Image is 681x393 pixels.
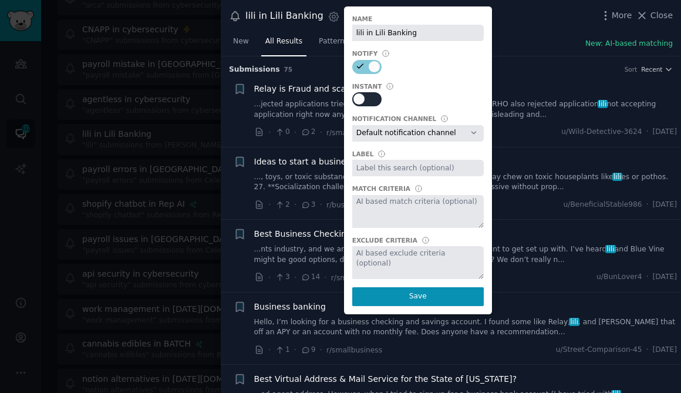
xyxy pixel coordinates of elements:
[294,126,296,139] span: ·
[294,199,296,211] span: ·
[564,200,642,210] span: u/BeneficialStable986
[352,150,374,158] div: Label
[229,65,280,75] span: Submission s
[646,272,649,283] span: ·
[352,236,417,244] div: Exclude Criteria
[646,127,649,137] span: ·
[275,200,289,210] span: 2
[275,345,289,355] span: 1
[326,201,363,209] span: r/business
[301,272,320,283] span: 14
[233,36,249,47] span: New
[556,345,642,355] span: u/Street-Comparison-45
[254,244,677,265] a: ...nts industry, and we are looking for a very basic checking account to get set up with. I’ve he...
[605,245,615,253] span: lili
[301,345,315,355] span: 9
[331,274,387,282] span: r/smallbusiness
[254,83,396,95] a: Relay is Fraud and scam Company
[646,345,649,355] span: ·
[324,271,326,284] span: ·
[275,127,289,137] span: 0
[326,129,382,137] span: r/smallbusiness
[596,272,642,283] span: u/BunLover4
[352,287,484,306] button: Save
[352,49,378,58] div: Notify
[636,9,673,22] button: Close
[653,345,677,355] span: [DATE]
[561,127,642,137] span: u/Wild-Detective-3624
[352,184,410,193] div: Match Criteria
[641,65,662,73] span: Recent
[275,272,289,283] span: 3
[650,9,673,22] span: Close
[599,9,632,22] button: More
[320,126,322,139] span: ·
[625,65,638,73] div: Sort
[352,115,436,123] div: Notification Channel
[585,39,673,49] button: New: AI-based matching
[653,127,677,137] span: [DATE]
[319,36,348,47] span: Patterns
[254,317,677,338] a: Hello, I’m looking for a business checking and savings account. I found some like Relay,lili, and...
[641,65,673,73] button: Recent
[265,36,302,47] span: All Results
[245,9,323,23] div: lili in Lili Banking
[254,228,434,240] a: Best Business Checking Account for Startup
[653,200,677,210] span: [DATE]
[254,172,677,193] a: ..., toys, or toxic substances. 26. **[MEDICAL_DATA]** - Puppies may chew on toxic houseplants li...
[612,9,632,22] span: More
[646,200,649,210] span: ·
[268,126,271,139] span: ·
[294,344,296,356] span: ·
[598,100,608,108] span: lili
[254,99,677,120] a: ...jected applications tried 2 times no one accepting check others RHO also rejected applicationl...
[653,272,677,283] span: [DATE]
[261,32,306,56] a: All Results
[352,160,484,176] input: Label this search (optional)
[268,344,271,356] span: ·
[326,346,382,354] span: r/smallbusiness
[352,15,373,23] div: Name
[569,318,579,326] span: lili
[320,199,322,211] span: ·
[268,271,271,284] span: ·
[268,199,271,211] span: ·
[254,301,326,313] a: Business banking
[294,271,296,284] span: ·
[612,173,622,181] span: lili
[352,25,484,41] input: Name this search
[315,32,352,56] a: Patterns
[284,66,293,73] span: 75
[301,200,315,210] span: 3
[352,82,382,90] div: Instant
[229,32,253,56] a: New
[320,344,322,356] span: ·
[254,373,517,385] a: Best Virtual Address & Mail Service for the State of [US_STATE]?
[301,127,315,137] span: 2
[254,156,355,168] a: Ideas to start a business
